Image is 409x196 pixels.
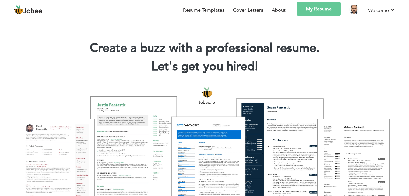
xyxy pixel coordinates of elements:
a: My Resume [297,2,341,16]
h2: Let's [9,59,400,74]
img: Profile Img [349,5,359,14]
span: Jobee [23,8,42,15]
span: | [255,58,258,75]
a: About [272,6,286,14]
span: get you hired! [181,58,258,75]
a: Cover Letters [233,6,263,14]
h1: Create a buzz with a professional resume. [9,40,400,56]
a: Jobee [14,5,42,15]
img: jobee.io [14,5,23,15]
a: Welcome [368,6,395,14]
a: Resume Templates [183,6,224,14]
